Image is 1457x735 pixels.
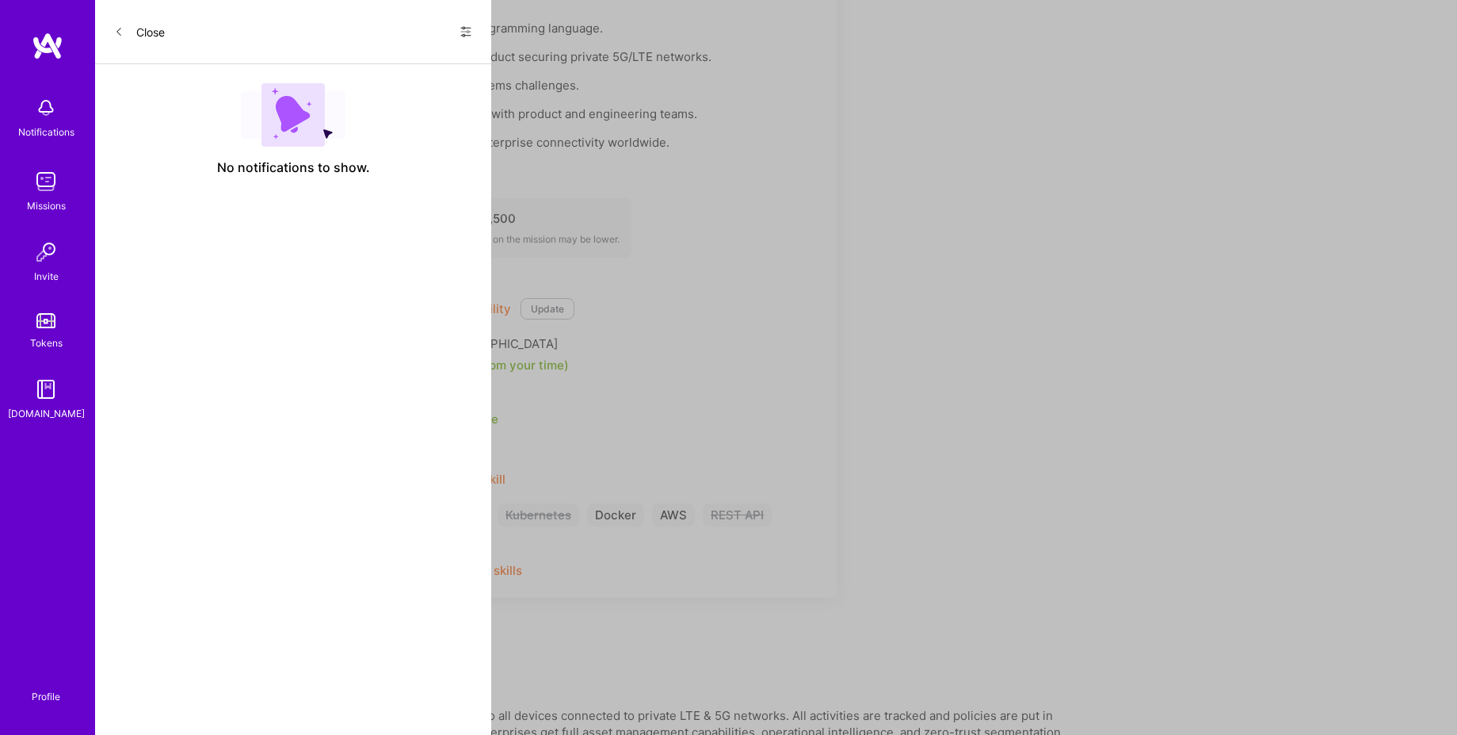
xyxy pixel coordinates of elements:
[217,159,370,176] span: No notifications to show.
[32,32,63,60] img: logo
[30,335,63,351] div: Tokens
[30,92,62,124] img: bell
[26,672,66,703] a: Profile
[241,83,345,147] img: empty
[27,197,66,214] div: Missions
[30,236,62,268] img: Invite
[30,373,62,405] img: guide book
[32,688,60,703] div: Profile
[8,405,85,422] div: [DOMAIN_NAME]
[114,19,165,44] button: Close
[30,166,62,197] img: teamwork
[34,268,59,285] div: Invite
[36,313,55,328] img: tokens
[18,124,74,140] div: Notifications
